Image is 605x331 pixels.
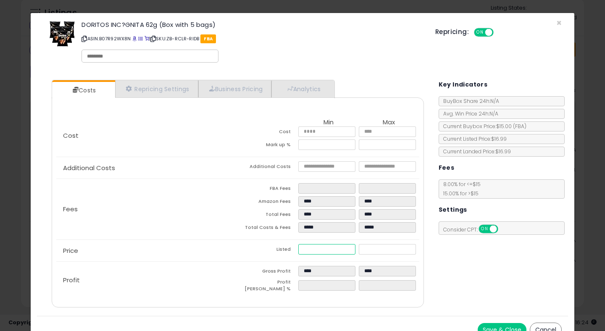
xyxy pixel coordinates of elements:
span: FBA [200,34,216,43]
span: ON [475,29,485,36]
span: BuyBox Share 24h: N/A [439,97,499,105]
th: Min [298,119,359,126]
span: Current Landed Price: $16.99 [439,148,511,155]
td: FBA Fees [238,183,298,196]
span: 8.00 % for <= $15 [439,181,481,197]
p: Cost [56,132,238,139]
a: BuyBox page [132,35,137,42]
h5: Fees [439,163,455,173]
img: 515oZQdfT0L._SL60_.jpg [50,21,75,47]
td: Listed [238,244,298,257]
td: Total Fees [238,209,298,222]
a: Business Pricing [198,80,272,97]
span: Consider CPT: [439,226,509,233]
span: Current Listed Price: $16.99 [439,135,507,142]
a: Your listing only [145,35,149,42]
p: Price [56,247,238,254]
a: Analytics [271,80,334,97]
td: Amazon Fees [238,196,298,209]
td: Mark up % [238,139,298,152]
span: $15.00 [496,123,526,130]
span: OFF [497,226,510,233]
p: ASIN: B07R92WX8N | SKU: ZB-RCLR-RIDB [82,32,423,45]
h5: Repricing: [435,29,469,35]
th: Max [359,119,419,126]
span: Current Buybox Price: [439,123,526,130]
p: Fees [56,206,238,213]
td: Cost [238,126,298,139]
p: Additional Costs [56,165,238,171]
h5: Key Indicators [439,79,488,90]
a: All offer listings [138,35,143,42]
a: Repricing Settings [115,80,198,97]
td: Total Costs & Fees [238,222,298,235]
h5: Settings [439,205,467,215]
span: ON [479,226,490,233]
span: × [556,17,562,29]
td: Profit [PERSON_NAME] % [238,279,298,294]
span: OFF [492,29,506,36]
h3: DORITOS INC?GNITA 62g (Box with 5 bags) [82,21,423,28]
p: Profit [56,277,238,284]
a: Costs [52,82,114,99]
td: Additional Costs [238,161,298,174]
td: Gross Profit [238,266,298,279]
span: Avg. Win Price 24h: N/A [439,110,498,117]
span: ( FBA ) [513,123,526,130]
span: 15.00 % for > $15 [439,190,479,197]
